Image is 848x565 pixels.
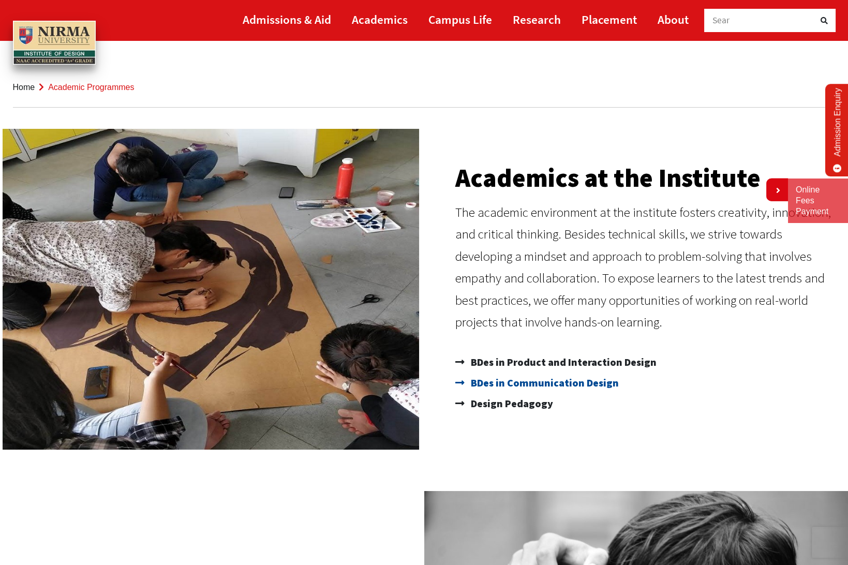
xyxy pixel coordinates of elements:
[796,185,840,217] a: Online Fees Payment
[455,165,838,191] h2: Academics at the Institute
[455,373,838,393] a: BDes in Communication Design
[48,83,134,92] span: Academic Programmes
[455,352,838,373] a: BDes in Product and Interaction Design
[13,83,35,92] a: Home
[513,8,561,31] a: Research
[3,129,419,450] img: IMG-20190920-WA0091
[468,352,657,373] span: BDes in Product and Interaction Design
[455,201,838,333] p: The academic environment at the institute fosters creativity, innovation, and critical thinking. ...
[658,8,689,31] a: About
[428,8,492,31] a: Campus Life
[243,8,331,31] a: Admissions & Aid
[352,8,408,31] a: Academics
[455,393,838,414] a: Design Pedagogy
[13,67,836,108] nav: breadcrumb
[13,21,96,65] img: main_logo
[468,393,553,414] span: Design Pedagogy
[712,14,730,26] span: Sear
[582,8,637,31] a: Placement
[468,373,619,393] span: BDes in Communication Design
